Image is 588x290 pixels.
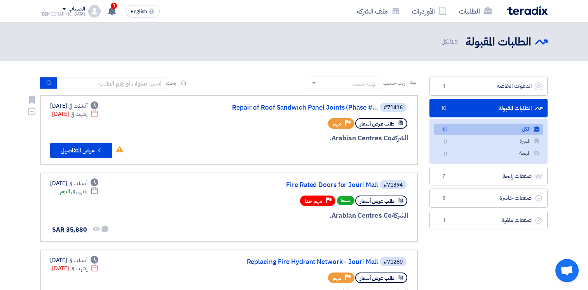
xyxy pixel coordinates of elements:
a: الطلبات المقبولة10 [429,99,548,118]
img: Teradix logo [507,6,548,15]
span: 10 [440,126,450,134]
span: طلب عرض أسعار [360,197,394,205]
span: إنتهت في [70,264,87,273]
h2: الطلبات المقبولة [466,35,531,50]
div: Arabian Centres Co. [221,133,408,143]
a: Repair of Roof Sandwich Panel Joints (Phase #... [223,104,378,111]
span: الشركة [392,211,408,220]
span: 1 [439,82,448,90]
div: #71416 [384,105,403,110]
div: [DATE] [52,110,98,118]
span: 3 [439,194,448,202]
span: الكل [441,37,459,46]
div: اليوم [60,187,98,196]
img: profile_test.png [88,5,101,17]
div: [DATE] [50,256,98,264]
span: طلب عرض أسعار [360,120,394,128]
button: English [126,5,160,17]
div: Arabian Centres Co. [221,211,408,221]
a: صفقات رابحة7 [429,167,548,186]
a: صفقات خاسرة3 [429,189,548,208]
div: رتب حسب [352,80,375,88]
a: ملف الشركة [351,2,406,20]
span: أنشئت في [68,256,87,264]
span: 1 [111,3,117,9]
div: Open chat [555,259,579,282]
span: الشركة [392,133,408,143]
span: مهم [333,120,342,128]
div: [DEMOGRAPHIC_DATA] [40,12,85,16]
button: عرض التفاصيل [50,143,112,158]
span: ينتهي في [71,187,87,196]
div: #71280 [384,259,403,265]
span: أنشئت في [68,179,87,187]
a: الكل [434,124,543,135]
a: الدعوات الخاصة1 [429,77,548,96]
span: SAR 35,880 [52,225,87,234]
span: نشط [337,196,354,205]
div: #71394 [384,182,403,188]
span: 0 [440,138,450,146]
span: أنشئت في [68,102,87,110]
span: رتب حسب [383,79,405,87]
span: 7 [439,173,448,180]
div: الحساب [68,6,85,12]
span: بحث [166,79,176,87]
span: 10 [439,105,448,112]
div: [DATE] [50,179,98,187]
span: English [131,9,147,14]
a: الطلبات [453,2,498,20]
span: مهم جدا [305,197,323,205]
span: 10 [451,37,458,46]
span: 1 [439,217,448,224]
div: [DATE] [52,264,98,273]
input: ابحث بعنوان أو رقم الطلب [57,77,166,89]
a: Replacing Fire Hydrant Network - Jouri Mall [223,259,378,266]
span: طلب عرض أسعار [360,274,394,282]
a: Fire Rated Doors for Jouri Mall [223,182,378,189]
a: المميزة [434,136,543,147]
span: مهم [333,274,342,282]
div: [DATE] [50,102,98,110]
a: صفقات ملغية1 [429,211,548,230]
a: المهملة [434,148,543,159]
a: الأوردرات [406,2,453,20]
span: 0 [440,150,450,158]
span: إنتهت في [70,110,87,118]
